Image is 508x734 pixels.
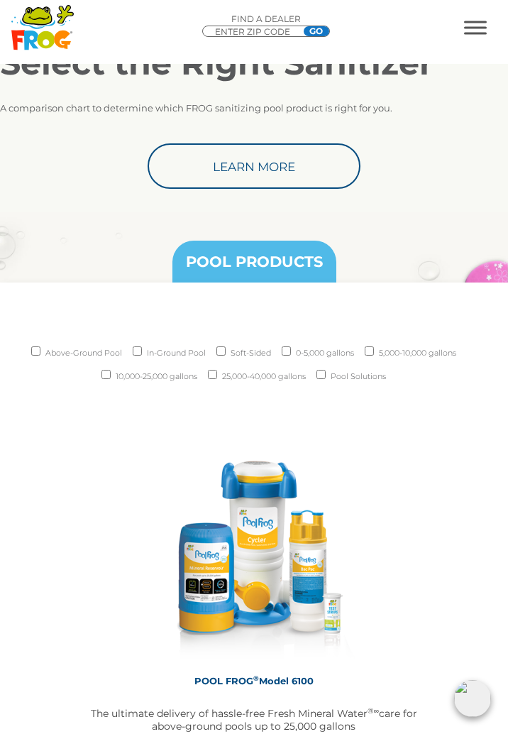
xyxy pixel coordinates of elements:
[222,366,306,386] label: 25,000-40,000 gallons
[331,366,386,386] label: Pool Solutions
[186,254,323,269] h3: POOL PRODUCTS
[147,343,206,363] label: In-Ground Pool
[304,26,329,36] input: GO
[202,13,330,26] p: Find A Dealer
[253,674,259,682] sup: ®
[45,343,122,363] label: Above-Ground Pool
[296,343,354,363] label: 0-5,000 gallons
[368,706,380,716] sup: ®∞
[464,21,487,34] button: MENU
[80,672,428,689] h2: POOL FROG Model 6100
[231,343,271,363] label: Soft-Sided
[379,343,456,363] label: 5,000-10,000 gallons
[80,450,428,733] a: POOL FROG®Model 6100The ultimate delivery of hassle-free Fresh Mineral Water®∞care for above-grou...
[116,366,197,386] label: 10,000-25,000 gallons
[148,450,360,663] img: pool-frog-6100-featured-img-v3-300x300.png
[214,26,299,38] input: Zip Code Form
[148,143,360,189] a: Learn More
[80,707,428,733] p: The ultimate delivery of hassle-free Fresh Mineral Water care for above-ground pools up to 25,000...
[454,680,491,717] img: openIcon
